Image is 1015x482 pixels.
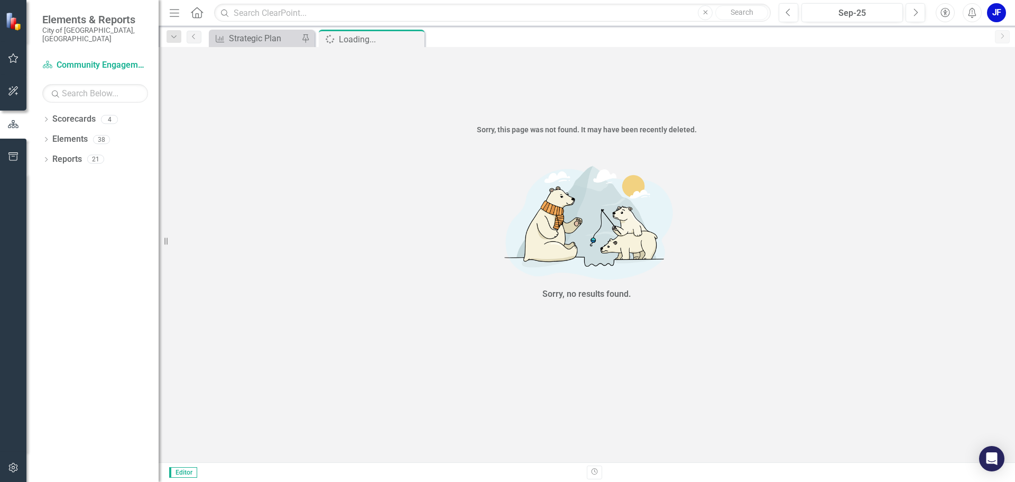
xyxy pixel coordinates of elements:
div: Sorry, this page was not found. It may have been recently deleted. [159,124,1015,135]
div: Sep-25 [805,7,899,20]
input: Search Below... [42,84,148,103]
small: City of [GEOGRAPHIC_DATA], [GEOGRAPHIC_DATA] [42,26,148,43]
button: JF [987,3,1006,22]
span: Elements & Reports [42,13,148,26]
div: 4 [101,115,118,124]
div: Sorry, no results found. [542,288,631,301]
span: Editor [169,467,197,478]
a: Community Engagement & Emergency Preparedness [42,59,148,71]
img: ClearPoint Strategy [5,12,24,30]
div: Strategic Plan [229,32,299,45]
a: Strategic Plan [211,32,299,45]
div: Loading... [339,33,422,46]
a: Reports [52,153,82,166]
span: Search [731,8,753,16]
div: 21 [87,155,104,164]
a: Elements [52,133,88,145]
img: No results found [428,157,745,286]
a: Scorecards [52,113,96,125]
div: 38 [93,135,110,144]
input: Search ClearPoint... [214,4,771,22]
button: Sep-25 [801,3,903,22]
button: Search [715,5,768,20]
div: Open Intercom Messenger [979,446,1004,471]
